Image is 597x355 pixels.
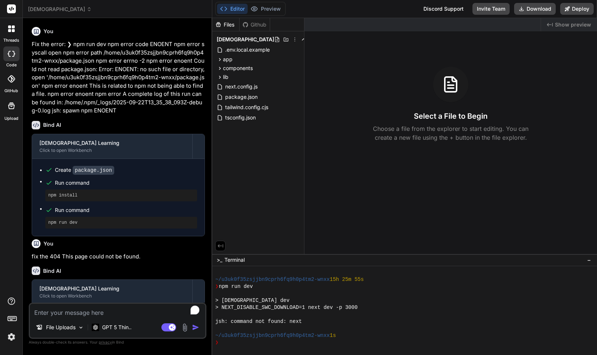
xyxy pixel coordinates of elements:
[181,323,189,332] img: attachment
[212,21,239,28] div: Files
[224,93,258,101] span: package.json
[92,324,99,331] img: GPT 5 Thinking High
[514,3,556,15] button: Download
[32,280,192,304] button: [DEMOGRAPHIC_DATA] LearningClick to open Workbench
[192,324,199,331] img: icon
[330,276,364,283] span: 15h 25m 55s
[414,111,488,121] h3: Select a File to Begin
[39,285,185,292] div: [DEMOGRAPHIC_DATA] Learning
[555,21,591,28] span: Show preview
[248,4,284,14] button: Preview
[224,82,258,91] span: next.config.js
[215,276,330,283] span: ~/u3uk0f35zsjjbn9cprh6fq9h0p4tm2-wnxx
[217,256,222,264] span: >_
[39,139,185,147] div: [DEMOGRAPHIC_DATA] Learning
[215,318,302,325] span: jsh: command not found: next
[43,28,53,35] h6: You
[224,256,245,264] span: Terminal
[224,113,256,122] span: tsconfig.json
[30,304,205,317] textarea: To enrich screen reader interactions, please activate Accessibility in Grammarly extension settings
[217,4,248,14] button: Editor
[215,332,330,339] span: ~/u3uk0f35zsjjbn9cprh6fq9h0p4tm2-wnxx
[73,166,114,175] code: package.json
[219,283,253,290] span: npm run dev
[6,62,17,68] label: code
[102,324,132,331] p: GPT 5 Thin..
[46,324,76,331] p: File Uploads
[43,267,61,275] h6: Bind AI
[224,45,270,54] span: .env.local.example
[48,192,194,198] pre: npm install
[330,332,336,339] span: 1s
[55,206,197,214] span: Run command
[43,240,53,247] h6: You
[587,256,591,264] span: −
[29,339,206,346] p: Always double-check its answers. Your in Bind
[43,121,61,129] h6: Bind AI
[240,21,270,28] div: Github
[586,254,593,266] button: −
[223,65,253,72] span: components
[55,179,197,187] span: Run command
[48,220,194,226] pre: npm run dev
[32,134,192,159] button: [DEMOGRAPHIC_DATA] LearningClick to open Workbench
[32,40,205,115] p: Fix the error: ❯ npm run dev npm error code ENOENT npm error syscall open npm error path /home/u3...
[223,73,228,81] span: lib
[39,293,185,299] div: Click to open Workbench
[419,3,468,15] div: Discord Support
[39,147,185,153] div: Click to open Workbench
[368,124,533,142] p: Choose a file from the explorer to start editing. You can create a new file using the + button in...
[55,166,114,174] div: Create
[215,283,219,290] span: ❯
[472,3,510,15] button: Invite Team
[223,56,233,63] span: app
[215,297,289,304] span: > [DEMOGRAPHIC_DATA] dev
[78,324,84,331] img: Pick Models
[4,115,18,122] label: Upload
[560,3,594,15] button: Deploy
[3,37,19,43] label: threads
[217,36,274,43] span: [DEMOGRAPHIC_DATA]
[224,103,269,112] span: tailwind.config.cjs
[32,253,205,261] p: fix the 404 This page could not be found.
[4,88,18,94] label: GitHub
[215,339,219,346] span: ❯
[5,331,18,343] img: settings
[99,340,112,344] span: privacy
[215,304,357,311] span: > NEXT_DISABLE_SWC_DOWNLOAD=1 next dev -p 3000
[28,6,92,13] span: [DEMOGRAPHIC_DATA]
